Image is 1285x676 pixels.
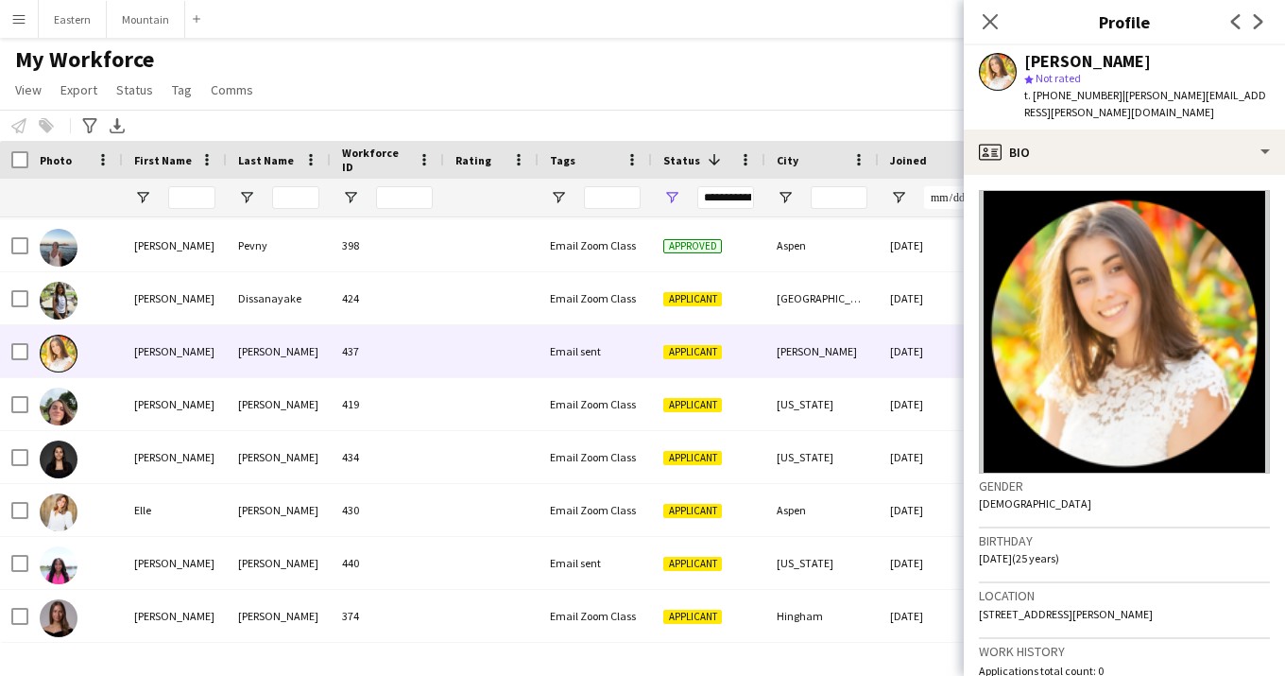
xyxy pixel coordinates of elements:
[134,189,151,206] button: Open Filter Menu
[331,590,444,642] div: 374
[879,590,992,642] div: [DATE]
[40,229,77,267] img: Sophia Pevny
[40,388,77,425] img: Anna Siragusa
[53,78,105,102] a: Export
[211,81,253,98] span: Comms
[123,537,227,589] div: [PERSON_NAME]
[879,378,992,430] div: [DATE]
[40,546,77,584] img: Gabrielle Crapps
[539,537,652,589] div: Email sent
[663,504,722,518] span: Applicant
[550,189,567,206] button: Open Filter Menu
[979,496,1091,511] span: [DEMOGRAPHIC_DATA]
[331,272,444,324] div: 424
[8,78,49,102] a: View
[134,153,192,167] span: First Name
[227,272,331,324] div: Dissanayake
[663,557,722,571] span: Applicant
[765,431,879,483] div: [US_STATE]
[924,186,981,209] input: Joined Filter Input
[765,537,879,589] div: [US_STATE]
[964,130,1285,175] div: Bio
[40,441,77,478] img: Daniela Ayala
[879,537,992,589] div: [DATE]
[227,590,331,642] div: [PERSON_NAME]
[979,643,1270,660] h3: Work history
[1036,71,1081,85] span: Not rated
[539,590,652,642] div: Email Zoom Class
[979,607,1153,621] span: [STREET_ADDRESS][PERSON_NAME]
[663,345,722,359] span: Applicant
[979,190,1270,474] img: Crew avatar or photo
[539,219,652,271] div: Email Zoom Class
[238,153,294,167] span: Last Name
[777,189,794,206] button: Open Filter Menu
[539,431,652,483] div: Email Zoom Class
[331,378,444,430] div: 419
[123,431,227,483] div: [PERSON_NAME]
[979,532,1270,549] h3: Birthday
[879,484,992,536] div: [DATE]
[227,484,331,536] div: [PERSON_NAME]
[765,219,879,271] div: Aspen
[811,186,867,209] input: City Filter Input
[164,78,199,102] a: Tag
[550,153,575,167] span: Tags
[1024,53,1151,70] div: [PERSON_NAME]
[123,272,227,324] div: [PERSON_NAME]
[663,610,722,624] span: Applicant
[331,219,444,271] div: 398
[227,325,331,377] div: [PERSON_NAME]
[39,1,107,38] button: Eastern
[663,153,700,167] span: Status
[879,272,992,324] div: [DATE]
[979,477,1270,494] h3: Gender
[584,186,641,209] input: Tags Filter Input
[40,494,77,531] img: Elle Eggleston
[539,484,652,536] div: Email Zoom Class
[107,1,185,38] button: Mountain
[123,219,227,271] div: [PERSON_NAME]
[238,189,255,206] button: Open Filter Menu
[272,186,319,209] input: Last Name Filter Input
[15,45,154,74] span: My Workforce
[168,186,215,209] input: First Name Filter Input
[331,484,444,536] div: 430
[331,431,444,483] div: 434
[116,81,153,98] span: Status
[203,78,261,102] a: Comms
[663,239,722,253] span: Approved
[1024,88,1266,119] span: | [PERSON_NAME][EMAIL_ADDRESS][PERSON_NAME][DOMAIN_NAME]
[376,186,433,209] input: Workforce ID Filter Input
[765,590,879,642] div: Hingham
[227,431,331,483] div: [PERSON_NAME]
[777,153,798,167] span: City
[979,551,1059,565] span: [DATE] (25 years)
[106,114,128,137] app-action-btn: Export XLSX
[331,537,444,589] div: 440
[40,335,77,373] img: Allison Kraus
[539,378,652,430] div: Email Zoom Class
[663,451,722,465] span: Applicant
[765,378,879,430] div: [US_STATE]
[123,590,227,642] div: [PERSON_NAME]
[765,272,879,324] div: [GEOGRAPHIC_DATA]
[455,153,491,167] span: Rating
[765,325,879,377] div: [PERSON_NAME]
[342,189,359,206] button: Open Filter Menu
[172,81,192,98] span: Tag
[78,114,101,137] app-action-btn: Advanced filters
[123,378,227,430] div: [PERSON_NAME]
[331,325,444,377] div: 437
[890,153,927,167] span: Joined
[879,219,992,271] div: [DATE]
[663,189,680,206] button: Open Filter Menu
[40,153,72,167] span: Photo
[109,78,161,102] a: Status
[1024,88,1122,102] span: t. [PHONE_NUMBER]
[123,325,227,377] div: [PERSON_NAME]
[879,431,992,483] div: [DATE]
[40,599,77,637] img: Julia Glennon
[765,484,879,536] div: Aspen
[342,146,410,174] span: Workforce ID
